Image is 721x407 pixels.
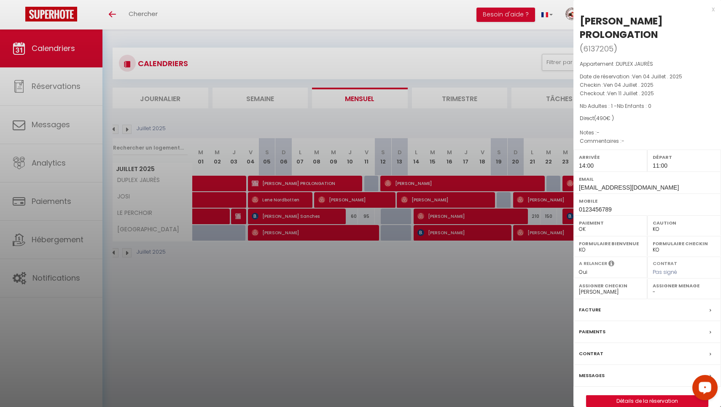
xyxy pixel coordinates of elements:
i: Sélectionner OUI si vous souhaiter envoyer les séquences de messages post-checkout [608,260,614,269]
p: Commentaires : [580,137,715,145]
label: Facture [579,305,601,314]
label: Départ [653,153,716,161]
span: Ven 11 Juillet . 2025 [607,90,654,97]
p: Notes : [580,129,715,137]
span: ( € ) [594,115,614,122]
iframe: LiveChat chat widget [686,372,721,407]
label: Contrat [653,260,677,265]
label: Caution [653,219,716,227]
div: Direct [580,115,715,123]
p: Checkout : [580,89,715,98]
span: 6137205 [583,43,613,54]
label: Mobile [579,197,716,205]
label: Formulaire Bienvenue [579,239,642,248]
span: ( ) [580,43,617,54]
span: Pas signé [653,268,677,276]
label: Email [579,175,716,183]
span: Ven 04 Juillet . 2025 [632,73,682,80]
div: [PERSON_NAME] PROLONGATION [580,14,715,41]
p: Checkin : [580,81,715,89]
label: Paiement [579,219,642,227]
p: Appartement : [580,60,715,68]
label: Assigner Checkin [579,281,642,290]
label: A relancer [579,260,607,267]
span: Nb Enfants : 0 [617,102,651,110]
span: Nb Adultes : 1 - [580,102,651,110]
div: x [573,4,715,14]
span: [EMAIL_ADDRESS][DOMAIN_NAME] [579,184,679,191]
span: 490 [596,115,606,122]
label: Formulaire Checkin [653,239,716,248]
label: Contrat [579,349,603,358]
span: - [621,137,624,145]
label: Messages [579,371,605,380]
span: 11:00 [653,162,667,169]
a: Détails de la réservation [586,396,708,407]
label: Assigner Menage [653,281,716,290]
label: Arrivée [579,153,642,161]
span: - [597,129,600,136]
span: 0123456789 [579,206,612,213]
span: Ven 04 Juillet . 2025 [603,81,654,88]
label: Paiements [579,327,605,336]
p: Date de réservation : [580,72,715,81]
span: 14:00 [579,162,594,169]
span: DUPLEX JAURÈS [616,60,653,67]
button: Détails de la réservation [586,395,708,407]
